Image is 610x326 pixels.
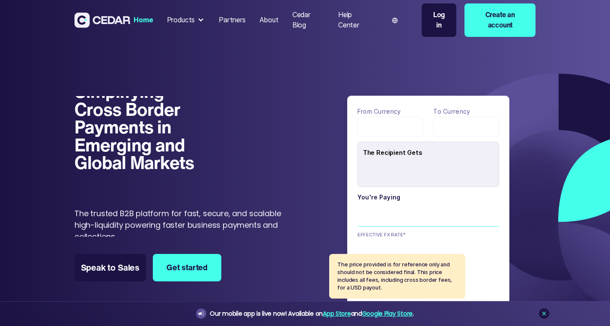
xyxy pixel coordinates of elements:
[153,254,221,281] a: Get started
[433,106,499,117] label: To currency
[130,11,156,30] a: Home
[198,310,205,317] img: announcement
[256,11,282,30] a: About
[289,6,328,35] a: Cedar Blog
[357,231,407,238] div: EFFECTIVE FX RATE*
[210,308,414,319] div: Our mobile app is live now! Available on and .
[259,15,279,25] div: About
[337,261,457,292] p: The price provided is for reference only and should not be considered final. This price includes ...
[430,10,448,30] div: Log in
[167,15,195,25] div: Products
[323,309,351,318] a: App Store
[292,10,324,30] div: Cedar Blog
[74,208,287,242] p: The trusted B2B platform for fast, secure, and scalable high-liquidity powering faster business p...
[335,6,377,35] a: Help Center
[357,192,499,202] label: You're paying
[74,82,202,172] h1: Simplifying Cross Border Payments in Emerging and Global Markets
[215,11,249,30] a: Partners
[219,15,246,25] div: Partners
[134,15,153,25] div: Home
[164,12,209,29] div: Products
[422,3,456,37] a: Log in
[363,145,499,161] div: The Recipient Gets
[362,309,413,318] a: Google Play Store
[338,10,373,30] div: Help Center
[357,106,499,273] form: payField
[464,3,536,37] a: Create an account
[357,106,423,117] label: From currency
[74,254,146,281] a: Speak to Sales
